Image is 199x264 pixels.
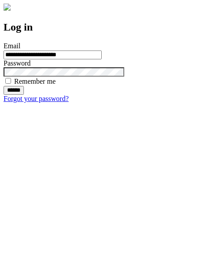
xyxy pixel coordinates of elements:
label: Remember me [14,78,56,85]
img: logo-4e3dc11c47720685a147b03b5a06dd966a58ff35d612b21f08c02c0306f2b779.png [4,4,11,11]
a: Forgot your password? [4,95,69,102]
label: Email [4,42,20,50]
label: Password [4,59,31,67]
h2: Log in [4,21,195,33]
